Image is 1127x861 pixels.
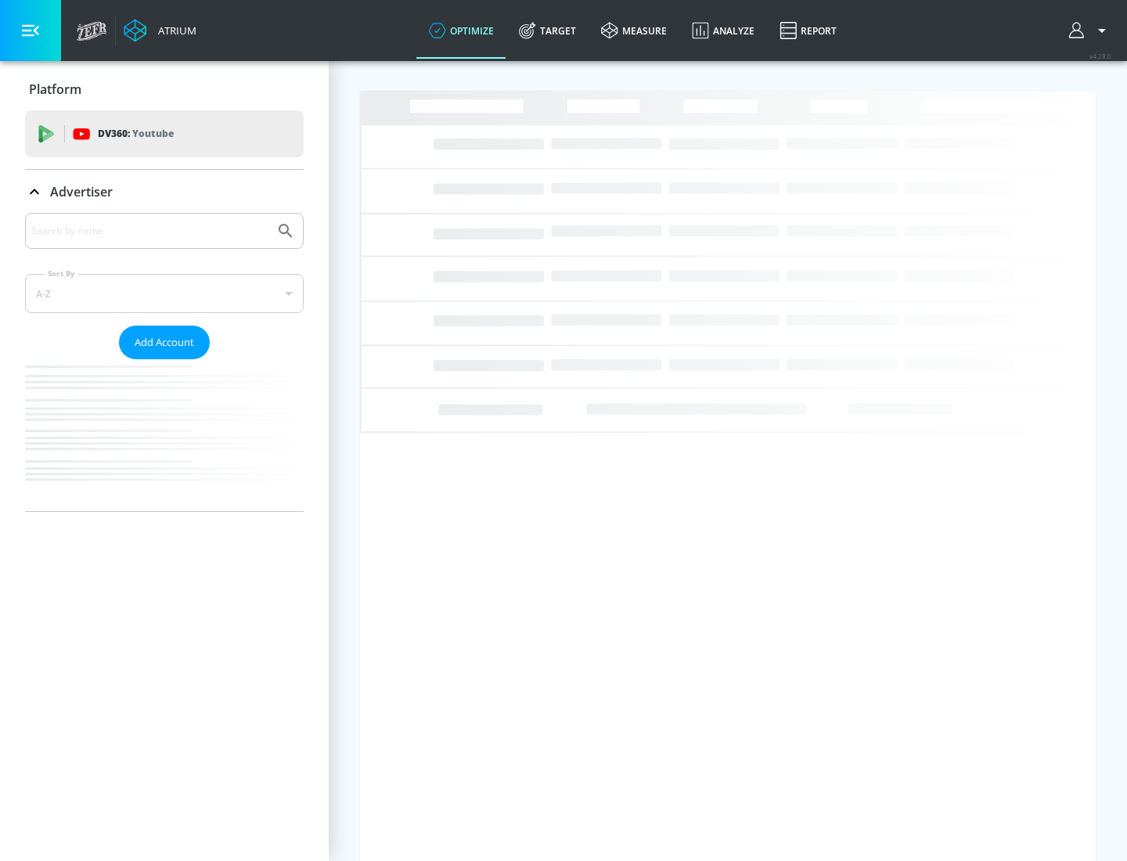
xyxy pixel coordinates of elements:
div: Advertiser [25,170,304,214]
p: Advertiser [50,183,113,200]
span: v 4.28.0 [1089,52,1111,60]
div: Atrium [152,23,196,38]
div: DV360: Youtube [25,110,304,157]
button: Add Account [119,326,210,359]
a: Report [767,2,849,59]
div: Platform [25,67,304,111]
div: Advertiser [25,213,304,511]
label: Sort By [45,268,78,279]
span: Add Account [135,333,194,351]
a: Target [506,2,589,59]
p: Youtube [132,125,174,142]
div: A-Z [25,274,304,313]
input: Search by name [31,221,268,241]
a: Atrium [124,19,196,42]
nav: list of Advertiser [25,359,304,511]
p: Platform [29,81,81,98]
a: optimize [416,2,506,59]
p: DV360: [98,125,174,142]
a: measure [589,2,679,59]
a: Analyze [679,2,767,59]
